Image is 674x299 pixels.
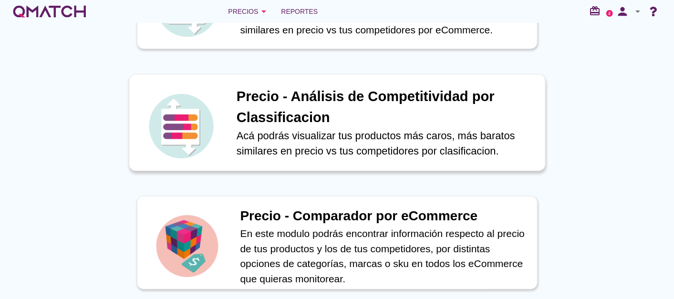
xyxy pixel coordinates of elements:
[281,6,318,17] span: Reportes
[589,5,604,17] i: redeem
[228,6,270,17] div: Precios
[240,226,528,286] p: En este modulo podrás encontrar información respecto al precio de tus productos y los de tus comp...
[240,206,528,226] h1: Precio - Comparador por eCommerce
[220,2,277,21] button: Precios
[11,2,88,21] a: white-qmatch-logo
[124,196,551,289] a: iconPrecio - Comparador por eCommerceEn este modulo podrás encontrar información respecto al prec...
[236,86,535,128] h1: Precio - Análisis de Competitividad por Classificacion
[609,11,611,15] text: 2
[258,6,270,17] i: arrow_drop_down
[124,76,551,169] a: iconPrecio - Análisis de Competitividad por ClassificacionAcá podrás visualizar tus productos más...
[606,10,613,17] a: 2
[632,6,643,17] i: arrow_drop_down
[613,5,632,18] i: person
[277,2,321,21] a: Reportes
[154,213,220,279] img: icon
[146,91,216,161] img: icon
[236,128,535,159] p: Acá podrás visualizar tus productos más caros, más baratos similares en precio vs tus competidore...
